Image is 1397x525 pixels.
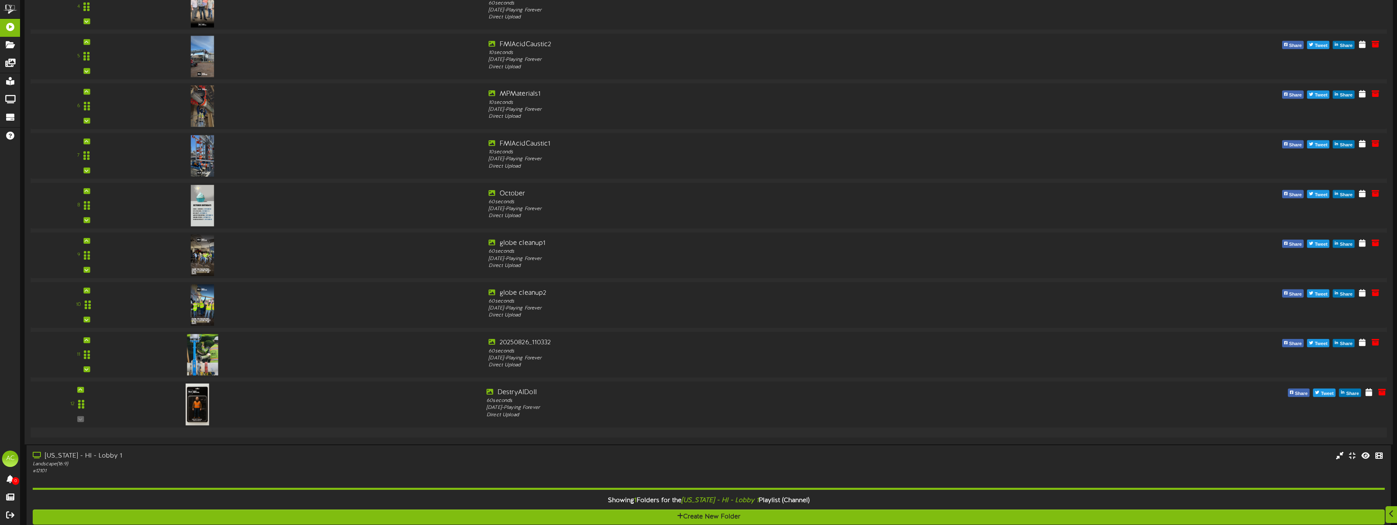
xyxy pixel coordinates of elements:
[1313,388,1336,397] button: Tweet
[489,239,1042,248] div: globe cleanup1
[489,63,1042,70] div: Direct Upload
[1282,140,1304,148] button: Share
[489,99,1042,106] div: 10 seconds
[1282,240,1304,248] button: Share
[489,255,1042,262] div: [DATE] - Playing Forever
[489,288,1042,298] div: globe cleanup2
[1345,389,1361,398] span: Share
[70,401,74,408] div: 12
[186,384,209,425] img: ddeb6752-78a7-476c-a13b-66b234a6d2e4.png
[1338,91,1354,100] span: Share
[1307,339,1330,347] button: Tweet
[489,362,1042,369] div: Direct Upload
[1338,339,1354,348] span: Share
[1307,190,1330,198] button: Tweet
[1287,141,1303,150] span: Share
[191,135,214,176] img: a58ffc52-8b56-4681-abb5-87a7a3f3becd.png
[1307,240,1330,248] button: Tweet
[489,189,1042,198] div: October
[487,388,1045,397] div: DestryAIDoll
[1288,388,1310,397] button: Share
[33,451,589,461] div: [US_STATE] - HI - Lobby 1
[1313,141,1329,150] span: Tweet
[1333,339,1354,347] button: Share
[77,351,80,358] div: 11
[77,202,80,209] div: 8
[489,40,1042,49] div: FMIAcidCaustic2
[489,49,1042,56] div: 10 seconds
[33,461,589,468] div: Landscape ( 16:9 )
[1307,140,1330,148] button: Tweet
[634,497,637,504] span: 1
[489,163,1042,170] div: Direct Upload
[1313,190,1329,199] span: Tweet
[487,404,1045,412] div: [DATE] - Playing Forever
[33,509,1385,525] button: Create New Folder
[1333,289,1354,298] button: Share
[1293,389,1309,398] span: Share
[77,252,80,259] div: 9
[489,305,1042,312] div: [DATE] - Playing Forever
[1339,388,1361,397] button: Share
[489,198,1042,205] div: 60 seconds
[187,334,218,375] img: b504b719-d973-4b3e-ad0e-aafb8fb011ef.jpg
[1313,290,1329,299] span: Tweet
[489,14,1042,21] div: Direct Upload
[1287,91,1303,100] span: Share
[1338,141,1354,150] span: Share
[1333,90,1354,99] button: Share
[487,397,1045,404] div: 60 seconds
[489,156,1042,163] div: [DATE] - Playing Forever
[1282,190,1304,198] button: Share
[1313,91,1329,100] span: Tweet
[1282,289,1304,298] button: Share
[76,301,81,308] div: 10
[1333,240,1354,248] button: Share
[1287,240,1303,249] span: Share
[1333,41,1354,49] button: Share
[1319,389,1335,398] span: Tweet
[1333,140,1354,148] button: Share
[1313,339,1329,348] span: Tweet
[487,411,1045,419] div: Direct Upload
[489,213,1042,220] div: Direct Upload
[489,90,1042,99] div: MPMaterials1
[33,468,589,475] div: # 12101
[1282,90,1304,99] button: Share
[1287,190,1303,199] span: Share
[1282,41,1304,49] button: Share
[1287,41,1303,50] span: Share
[489,338,1042,348] div: 20250826_110332
[489,139,1042,149] div: FMIAcidCaustic1
[1313,240,1329,249] span: Tweet
[191,235,214,276] img: 6c55ff9d-68c6-4fa0-bf93-399281680023.png
[2,451,18,467] div: AC
[489,312,1042,319] div: Direct Upload
[489,298,1042,305] div: 60 seconds
[1307,90,1330,99] button: Tweet
[191,36,214,77] img: 251e8362-c797-4455-b8e5-53b8b52c9aba.png
[27,492,1391,509] div: Showing Folders for the Playlist (Channel)
[77,103,80,110] div: 6
[12,477,19,485] span: 0
[1282,339,1304,347] button: Share
[1287,290,1303,299] span: Share
[1313,41,1329,50] span: Tweet
[489,354,1042,361] div: [DATE] - Playing Forever
[682,497,759,504] i: [US_STATE] - HI - Lobby 1
[1307,41,1330,49] button: Tweet
[489,7,1042,13] div: [DATE] - Playing Forever
[1338,41,1354,50] span: Share
[1338,240,1354,249] span: Share
[1287,339,1303,348] span: Share
[1338,190,1354,199] span: Share
[489,206,1042,213] div: [DATE] - Playing Forever
[489,149,1042,156] div: 10 seconds
[191,185,214,226] img: 8af6bcfb-7541-4209-8205-5ec643e64c09.png
[489,262,1042,269] div: Direct Upload
[489,56,1042,63] div: [DATE] - Playing Forever
[489,113,1042,120] div: Direct Upload
[1307,289,1330,298] button: Tweet
[1333,190,1354,198] button: Share
[1338,290,1354,299] span: Share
